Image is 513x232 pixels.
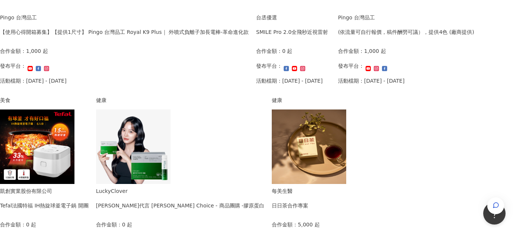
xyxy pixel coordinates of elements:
[26,220,36,229] p: 0 起
[96,187,264,195] div: LuckyClover
[96,201,264,210] div: [PERSON_NAME]代言 [PERSON_NAME] Choice - 商品團購 -膠原蛋白
[272,220,298,229] p: 合作金額：
[338,62,364,70] p: 發布平台：
[272,96,346,104] div: 健康
[256,77,323,85] p: 活動檔期：[DATE] - [DATE]
[96,109,171,184] img: 韓國健康食品功能性膠原蛋白
[298,220,320,229] p: 5,000 起
[256,62,282,70] p: 發布平台：
[483,202,506,225] iframe: Help Scout Beacon - Open
[122,220,132,229] p: 0 起
[96,220,122,229] p: 合作金額：
[26,47,48,55] p: 1,000 起
[364,47,386,55] p: 1,000 起
[96,96,264,104] div: 健康
[272,187,308,195] div: 每美生醫
[256,47,282,55] p: 合作金額：
[338,13,474,22] div: Pingo 台灣品工
[338,28,474,36] div: (依流量可自行報價，稿件酬勞可議），提供4色 (廠商提供)
[272,201,308,210] div: 日日茶合作專案
[338,47,364,55] p: 合作金額：
[282,47,292,55] p: 0 起
[256,28,328,36] div: SMILE Pro 2.0全飛秒近視雷射
[272,109,346,184] img: 日日茶
[338,77,405,85] p: 活動檔期：[DATE] - [DATE]
[256,13,328,22] div: 台丞優選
